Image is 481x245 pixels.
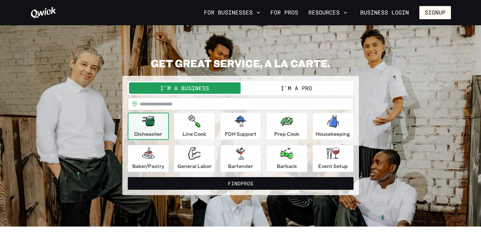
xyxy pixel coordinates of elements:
button: Dishwasher [128,113,169,140]
button: Barback [266,145,307,172]
p: Dishwasher [134,130,162,138]
button: FOH Support [220,113,261,140]
p: Event Setup [318,162,348,170]
button: Line Cook [174,113,215,140]
button: Housekeeping [312,113,354,140]
button: For Businesses [201,7,263,18]
p: Baker/Pastry [132,162,164,170]
button: Event Setup [312,145,354,172]
button: I'm a Pro [241,82,352,94]
button: General Labor [174,145,215,172]
button: Baker/Pastry [128,145,169,172]
p: Housekeeping [316,130,350,138]
button: Signup [419,6,451,19]
a: Business Login [355,6,414,19]
p: Bartender [228,162,253,170]
a: For Pros [268,7,301,18]
button: Prep Cook [266,113,307,140]
button: Resources [306,7,350,18]
p: FOH Support [225,130,256,138]
p: General Labor [177,162,212,170]
h2: GET GREAT SERVICE, A LA CARTE. [122,57,359,69]
p: Line Cook [182,130,206,138]
p: Barback [277,162,297,170]
button: Bartender [220,145,261,172]
button: I'm a Business [129,82,241,94]
button: FindPros [128,177,354,190]
p: Prep Cook [274,130,299,138]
